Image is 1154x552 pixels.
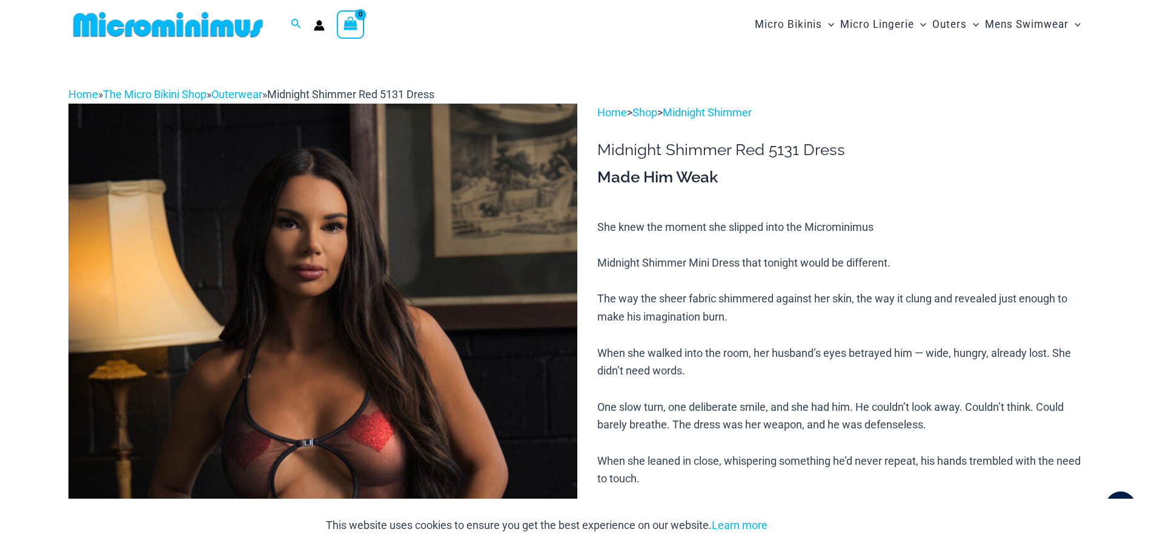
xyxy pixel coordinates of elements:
a: Home [68,88,98,101]
span: Menu Toggle [822,9,834,40]
span: Outers [932,9,967,40]
span: Midnight Shimmer Red 5131 Dress [267,88,434,101]
span: Menu Toggle [967,9,979,40]
span: Mens Swimwear [985,9,1069,40]
nav: Site Navigation [750,4,1086,45]
a: The Micro Bikini Shop [103,88,207,101]
span: Micro Bikinis [755,9,822,40]
h3: Made Him Weak [597,167,1086,188]
button: Accept [777,511,828,540]
a: Micro LingerieMenu ToggleMenu Toggle [837,6,929,43]
a: Search icon link [291,17,302,32]
span: Menu Toggle [914,9,926,40]
a: Outerwear [211,88,262,101]
a: Midnight Shimmer [663,106,752,119]
img: MM SHOP LOGO FLAT [68,11,268,38]
h1: Midnight Shimmer Red 5131 Dress [597,141,1086,159]
a: Learn more [712,519,768,531]
span: » » » [68,88,434,101]
p: This website uses cookies to ensure you get the best experience on our website. [326,516,768,534]
p: > > [597,104,1086,122]
a: Shop [632,106,657,119]
a: Mens SwimwearMenu ToggleMenu Toggle [982,6,1084,43]
a: Micro BikinisMenu ToggleMenu Toggle [752,6,837,43]
a: View Shopping Cart, empty [337,10,365,38]
a: Home [597,106,627,119]
span: Menu Toggle [1069,9,1081,40]
a: OutersMenu ToggleMenu Toggle [929,6,982,43]
a: Account icon link [314,20,325,31]
span: Micro Lingerie [840,9,914,40]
